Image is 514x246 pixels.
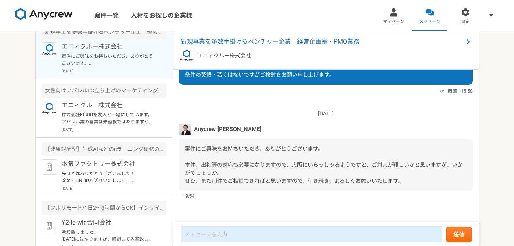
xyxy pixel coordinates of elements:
p: 承知致しました。 [DATE]にはなりますが、確認して入室致します。 [62,229,156,243]
button: 送信 [446,227,472,242]
img: default_org_logo-42cde973f59100197ec2c8e796e4974ac8490bb5b08a0eb061ff975e4574aa76.png [42,159,57,175]
p: [DATE] [62,185,166,191]
div: 新規事業を多数手掛けるベンチャー企業 経営企画室・PMO業務 [42,25,166,39]
div: 女性向けアパレルEC立ち上げのマーケティングコンサル [42,84,166,98]
img: logo_text_blue_01.png [42,101,57,116]
span: メッセージ [419,19,440,25]
img: 8DqYSo04kwAAAAASUVORK5CYII= [15,8,73,20]
p: 先ほどはありがとうございました！ 改めてLINEIDお送りいたします。 112232512 よろしくお願いいたします。 [62,170,156,184]
span: 新規事業を多数手掛けるベンチャー企業 経営企画室・PMO業務 [181,37,463,46]
span: М＆Aをしています。また、不動産案件も情報としてよく入ります。 条件の英語・若くはないですがご検討をお願い申し上げます。 [185,64,348,78]
p: エニィクルー株式会社 [197,52,251,60]
img: logo_text_blue_01.png [179,48,194,63]
span: 19:54 [183,192,194,200]
span: 設定 [461,19,470,25]
img: MHYT8150_2.jpg [179,124,191,135]
img: logo_text_blue_01.png [42,42,57,57]
span: 案件にご興味をお持ちいただき、ありがとうございます。 本件、出社等の対応も必要になりますので、大阪にいらっしゃるようですと、ご対応が難しいかと思いますが、いかがでしょうか。 ぜひ、また別件でご相... [185,146,463,184]
p: Y2-to-win合同会社 [62,218,156,227]
p: 案件にご興味をお持ちいただき、ありがとうございます。 本件、出社等の対応も必要になりますので、大阪にいらっしゃるようですと、ご対応が難しいかと思いますが、いかがでしょうか。 ぜひ、また別件でご相... [62,53,156,67]
span: Anycrew [PERSON_NAME] [194,125,261,133]
p: [DATE] [179,110,473,118]
p: 株式会社KIBOUを友人と一緒にしています。 アパレル業の営業は未経験ではありますが営業をしています。 まだまだ至らない点の私ですが、是非一度お話出来ればと思います。 [62,112,156,125]
div: 【フルリモート/1日2～3時間からOK】インサイドセールス [42,201,166,215]
span: マイページ [383,19,404,25]
p: 本気ファクトリー株式会社 [62,159,156,169]
img: default_org_logo-42cde973f59100197ec2c8e796e4974ac8490bb5b08a0eb061ff975e4574aa76.png [42,218,57,233]
p: [DATE] [62,127,166,133]
p: エニィクルー株式会社 [62,42,156,51]
span: 既読 [448,87,457,96]
p: [DATE] [62,68,166,74]
div: 【成果報酬型】生成AIなどのeラーニング研修の商談トスアップ（営業顧問） [42,142,166,156]
p: エニィクルー株式会社 [62,101,156,110]
span: 15:58 [461,87,473,95]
